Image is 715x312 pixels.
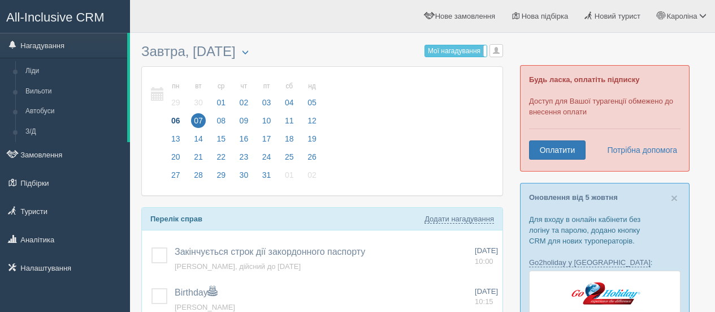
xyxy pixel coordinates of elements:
span: 01 [282,168,297,182]
a: 29 [210,169,232,187]
span: 29 [168,95,183,110]
a: 18 [279,133,300,151]
span: 16 [237,131,252,146]
a: 13 [165,133,187,151]
span: 08 [214,113,228,128]
a: Закінчується строк дії закордонного паспорту [175,247,365,257]
span: Новий турист [595,12,640,20]
a: 28 [188,169,209,187]
a: 30 [233,169,255,187]
a: 14 [188,133,209,151]
a: 06 [165,114,187,133]
span: 22 [214,149,228,164]
span: 17 [259,131,274,146]
a: 24 [256,151,278,169]
span: 12 [305,113,319,128]
a: Потрібна допомога [600,140,678,160]
a: 15 [210,133,232,151]
a: 21 [188,151,209,169]
span: All-Inclusive CRM [6,10,105,24]
a: 20 [165,151,187,169]
a: Додати нагадування [424,215,494,224]
a: Go2holiday у [GEOGRAPHIC_DATA] [529,258,651,267]
a: Оплатити [529,140,586,160]
span: 21 [191,149,206,164]
span: 14 [191,131,206,146]
a: 08 [210,114,232,133]
span: Нове замовлення [435,12,495,20]
small: чт [237,82,252,91]
a: нд 05 [301,75,320,114]
a: Автобуси [20,101,127,122]
div: Доступ для Вашої турагенції обмежено до внесення оплати [520,65,690,172]
b: Будь ласка, оплатіть підписку [529,75,639,84]
a: 23 [233,151,255,169]
span: 02 [237,95,252,110]
span: 05 [305,95,319,110]
span: 03 [259,95,274,110]
a: 26 [301,151,320,169]
span: 18 [282,131,297,146]
a: 01 [279,169,300,187]
span: 10:00 [475,257,493,266]
span: 27 [168,168,183,182]
a: 10 [256,114,278,133]
span: 04 [282,95,297,110]
small: вт [191,82,206,91]
a: 19 [301,133,320,151]
a: Оновлення від 5 жовтня [529,193,618,202]
span: 23 [237,149,252,164]
span: Мої нагадування [428,47,480,55]
span: 09 [237,113,252,128]
span: 29 [214,168,228,182]
span: 15 [214,131,228,146]
a: 11 [279,114,300,133]
a: Birthday [175,288,217,297]
span: 24 [259,149,274,164]
span: Нова підбірка [522,12,569,20]
small: ср [214,82,228,91]
span: 19 [305,131,319,146]
a: 31 [256,169,278,187]
small: сб [282,82,297,91]
small: пт [259,82,274,91]
a: 12 [301,114,320,133]
span: 25 [282,149,297,164]
h3: Завтра, [DATE] [141,44,503,61]
a: [DATE] 10:00 [475,246,498,267]
a: All-Inclusive CRM [1,1,129,32]
a: 16 [233,133,255,151]
a: 25 [279,151,300,169]
a: [PERSON_NAME] [175,303,235,311]
small: пн [168,82,183,91]
a: 27 [165,169,187,187]
p: Для входу в онлайн кабінети без логіну та паролю, додано кнопку CRM для нових туроператорів. [529,214,681,246]
span: 30 [191,95,206,110]
a: 17 [256,133,278,151]
a: [DATE] 10:15 [475,287,498,307]
a: пн 29 [165,75,187,114]
span: 02 [305,168,319,182]
span: [PERSON_NAME], дійсний до [DATE] [175,262,301,271]
span: 26 [305,149,319,164]
b: Перелік справ [150,215,202,223]
a: З/Д [20,122,127,142]
span: × [671,191,678,204]
span: 20 [168,149,183,164]
p: : [529,257,681,268]
span: 13 [168,131,183,146]
span: 11 [282,113,297,128]
small: нд [305,82,319,91]
span: Кароліна [667,12,697,20]
a: пт 03 [256,75,278,114]
a: чт 02 [233,75,255,114]
span: [DATE] [475,287,498,296]
span: [DATE] [475,246,498,255]
span: 10 [259,113,274,128]
span: 10:15 [475,297,493,306]
span: 06 [168,113,183,128]
a: ср 01 [210,75,232,114]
